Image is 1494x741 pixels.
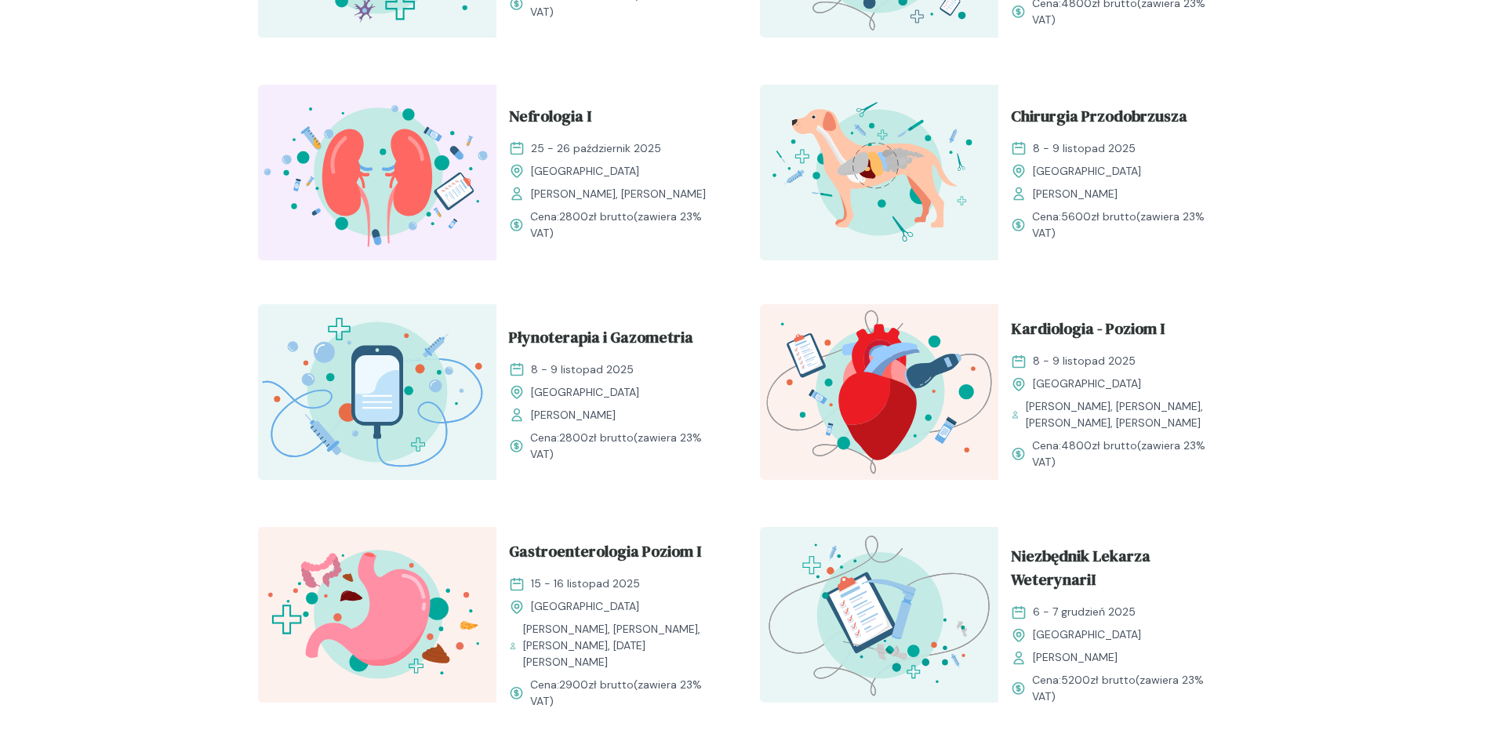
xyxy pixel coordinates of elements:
span: [PERSON_NAME] [531,407,616,423]
span: Cena: (zawiera 23% VAT) [1032,672,1224,705]
span: 2900 zł brutto [559,677,634,692]
span: Cena: (zawiera 23% VAT) [530,209,722,242]
span: 8 - 9 listopad 2025 [1033,140,1136,157]
span: Kardiologia - Poziom I [1011,317,1165,347]
span: 2800 zł brutto [559,430,634,445]
span: Chirurgia Przodobrzusza [1011,104,1187,134]
span: [GEOGRAPHIC_DATA] [531,598,639,615]
span: [PERSON_NAME], [PERSON_NAME] [531,186,706,202]
span: 8 - 9 listopad 2025 [1033,353,1136,369]
span: 5200 zł brutto [1061,673,1136,687]
img: ZpbG-B5LeNNTxNnI_ChiruJB_T.svg [760,85,998,260]
span: 4800 zł brutto [1061,438,1137,452]
img: Zpay8B5LeNNTxNg0_P%C5%82ynoterapia_T.svg [258,304,496,480]
span: 8 - 9 listopad 2025 [531,361,634,378]
img: Zpbdlx5LeNNTxNvT_GastroI_T.svg [258,527,496,703]
span: [GEOGRAPHIC_DATA] [1033,627,1141,643]
span: [PERSON_NAME] [1033,649,1118,666]
span: Gastroenterologia Poziom I [509,539,701,569]
span: 6 - 7 grudzień 2025 [1033,604,1136,620]
span: [PERSON_NAME], [PERSON_NAME], [PERSON_NAME], [PERSON_NAME] [1026,398,1224,431]
span: Cena: (zawiera 23% VAT) [1032,209,1224,242]
a: Płynoterapia i Gazometria [509,325,722,355]
span: Cena: (zawiera 23% VAT) [530,430,722,463]
img: ZpbGfh5LeNNTxNm4_KardioI_T.svg [760,304,998,480]
span: [PERSON_NAME] [1033,186,1118,202]
span: 2800 zł brutto [559,209,634,223]
span: Płynoterapia i Gazometria [509,325,693,355]
span: [GEOGRAPHIC_DATA] [1033,163,1141,180]
span: Nefrologia I [509,104,591,134]
a: Niezbędnik Lekarza WeterynariI [1011,544,1224,598]
span: [PERSON_NAME], [PERSON_NAME], [PERSON_NAME], [DATE][PERSON_NAME] [523,621,722,670]
span: [GEOGRAPHIC_DATA] [1033,376,1141,392]
span: [GEOGRAPHIC_DATA] [531,163,639,180]
img: aHe4VUMqNJQqH-M0_ProcMH_T.svg [760,527,998,703]
a: Kardiologia - Poziom I [1011,317,1224,347]
a: Nefrologia I [509,104,722,134]
a: Chirurgia Przodobrzusza [1011,104,1224,134]
a: Gastroenterologia Poziom I [509,539,722,569]
img: ZpbSsR5LeNNTxNrh_Nefro_T.svg [258,85,496,260]
span: [GEOGRAPHIC_DATA] [531,384,639,401]
span: 5600 zł brutto [1061,209,1136,223]
span: 15 - 16 listopad 2025 [531,576,640,592]
span: Cena: (zawiera 23% VAT) [530,677,722,710]
span: 25 - 26 październik 2025 [531,140,661,157]
span: Cena: (zawiera 23% VAT) [1032,438,1224,470]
